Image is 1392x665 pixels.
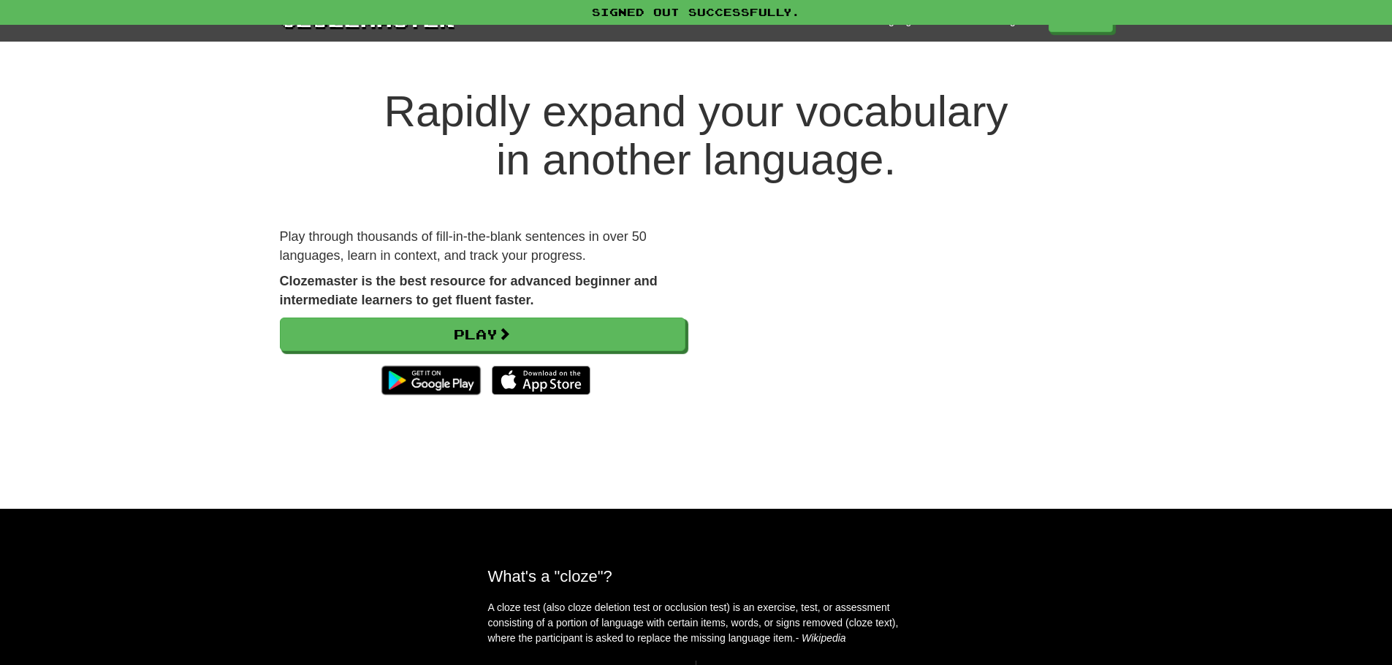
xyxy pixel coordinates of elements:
h2: What's a "cloze"? [488,567,905,585]
p: Play through thousands of fill-in-the-blank sentences in over 50 languages, learn in context, and... [280,228,685,265]
p: A cloze test (also cloze deletion test or occlusion test) is an exercise, test, or assessment con... [488,600,905,646]
img: Get it on Google Play [374,358,487,402]
strong: Clozemaster is the best resource for advanced beginner and intermediate learners to get fluent fa... [280,274,658,307]
img: Download_on_the_App_Store_Badge_US-UK_135x40-25178aeef6eb6b83b96f5f2d004eda3bffbb37122de64afbaef7... [492,366,590,395]
a: Play [280,318,685,351]
em: - Wikipedia [796,632,846,644]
